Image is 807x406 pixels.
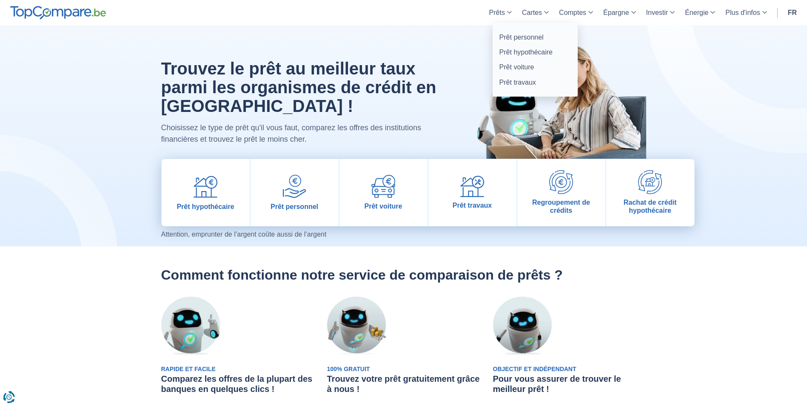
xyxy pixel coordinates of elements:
a: Prêt hypothécaire [496,45,574,60]
a: Prêt personnel [496,30,574,45]
a: Prêt travaux [496,75,574,90]
span: Prêt voiture [365,202,402,210]
a: Prêt voiture [339,159,428,226]
img: Prêt voiture [371,175,395,198]
img: image-hero [459,25,646,189]
span: Rachat de crédit hypothécaire [610,198,691,214]
img: Prêt hypothécaire [194,174,217,198]
img: Rachat de crédit hypothécaire [638,170,662,194]
h3: Trouvez votre prêt gratuitement grâce à nous ! [327,374,480,394]
a: Prêt personnel [251,159,339,226]
span: Objectif et Indépendant [493,366,576,372]
span: 100% Gratuit [327,366,370,372]
span: Prêt hypothécaire [177,203,234,211]
span: Prêt personnel [271,203,318,211]
a: Rachat de crédit hypothécaire [606,159,694,226]
h3: Pour vous assurer de trouver le meilleur prêt ! [493,374,646,394]
h2: Comment fonctionne notre service de comparaison de prêts ? [161,267,646,283]
span: Rapide et Facile [161,366,216,372]
img: Prêt travaux [460,176,484,197]
a: Prêt hypothécaire [162,159,250,226]
img: TopCompare [10,6,106,20]
h3: Comparez les offres de la plupart des banques en quelques clics ! [161,374,314,394]
img: Regroupement de crédits [549,170,573,194]
img: 100% Gratuit [327,297,386,355]
img: Objectif et Indépendant [493,297,552,355]
span: Regroupement de crédits [521,198,602,214]
a: Prêt travaux [428,159,516,226]
p: Choisissez le type de prêt qu'il vous faut, comparez les offres des institutions financières et t... [161,122,439,145]
img: Prêt personnel [282,174,306,198]
a: Regroupement de crédits [517,159,605,226]
span: Prêt travaux [453,201,492,209]
img: Rapide et Facile [161,297,220,355]
h1: Trouvez le prêt au meilleur taux parmi les organismes de crédit en [GEOGRAPHIC_DATA] ! [161,59,439,115]
a: Prêt voiture [496,60,574,74]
